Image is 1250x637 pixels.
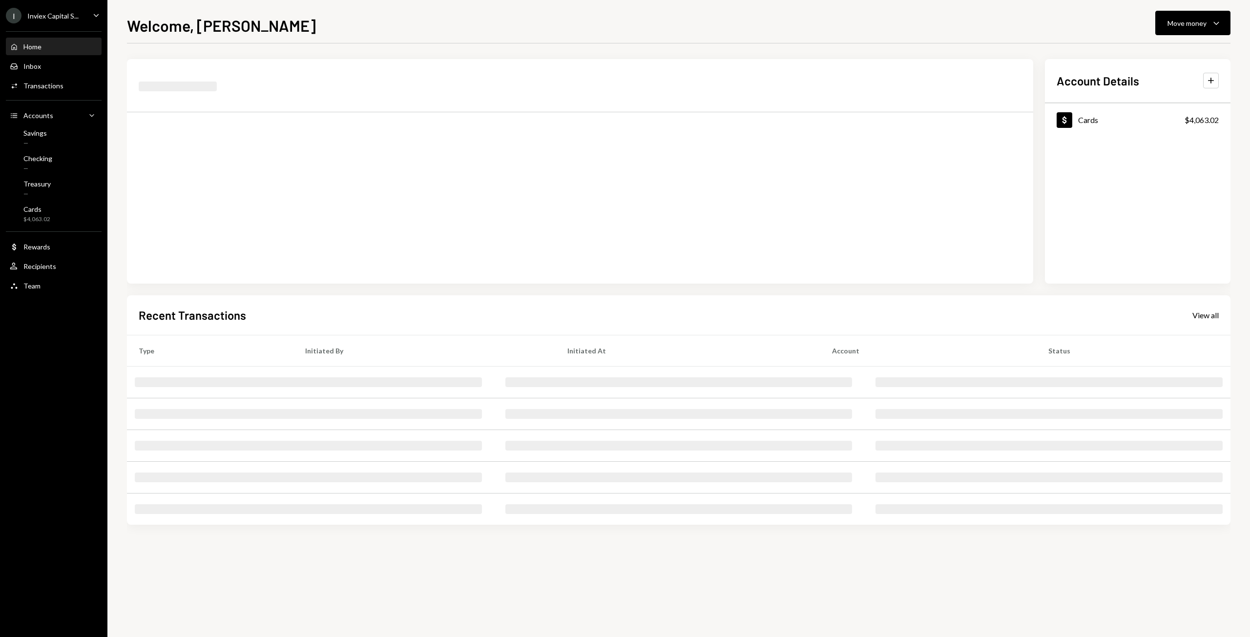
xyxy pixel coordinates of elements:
div: Team [23,282,41,290]
div: $4,063.02 [1185,114,1219,126]
a: Inbox [6,57,102,75]
div: Treasury [23,180,51,188]
a: Savings— [6,126,102,149]
div: I [6,8,21,23]
div: Accounts [23,111,53,120]
div: — [23,139,47,147]
div: $4,063.02 [23,215,50,224]
button: Move money [1155,11,1230,35]
a: Transactions [6,77,102,94]
div: Cards [1078,115,1098,124]
a: View all [1192,309,1219,320]
div: Checking [23,154,52,163]
a: Checking— [6,151,102,175]
div: Cards [23,205,50,213]
a: Team [6,277,102,294]
th: Type [127,335,293,366]
div: Home [23,42,42,51]
th: Account [820,335,1037,366]
th: Initiated At [556,335,820,366]
a: Cards$4,063.02 [6,202,102,226]
h1: Welcome, [PERSON_NAME] [127,16,316,35]
div: Savings [23,129,47,137]
h2: Account Details [1057,73,1139,89]
a: Accounts [6,106,102,124]
th: Status [1037,335,1230,366]
a: Treasury— [6,177,102,200]
div: Transactions [23,82,63,90]
div: Move money [1167,18,1207,28]
div: — [23,190,51,198]
th: Initiated By [293,335,556,366]
a: Home [6,38,102,55]
div: — [23,164,52,173]
div: Recipients [23,262,56,270]
a: Recipients [6,257,102,275]
a: Rewards [6,238,102,255]
div: Inviex Capital S... [27,12,79,20]
a: Cards$4,063.02 [1045,103,1230,136]
div: Rewards [23,243,50,251]
h2: Recent Transactions [139,307,246,323]
div: Inbox [23,62,41,70]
